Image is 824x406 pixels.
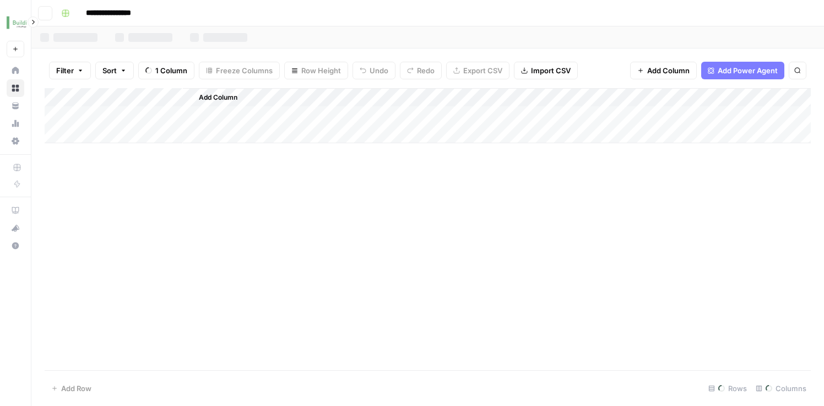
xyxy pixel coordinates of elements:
[7,132,24,150] a: Settings
[718,65,778,76] span: Add Power Agent
[102,65,117,76] span: Sort
[701,62,784,79] button: Add Power Agent
[49,62,91,79] button: Filter
[45,380,98,397] button: Add Row
[7,219,24,237] button: What's new?
[284,62,348,79] button: Row Height
[751,380,811,397] div: Columns
[7,9,24,36] button: Workspace: Buildium
[216,65,273,76] span: Freeze Columns
[353,62,395,79] button: Undo
[370,65,388,76] span: Undo
[199,62,280,79] button: Freeze Columns
[155,65,187,76] span: 1 Column
[7,237,24,255] button: Help + Support
[7,220,24,236] div: What's new?
[514,62,578,79] button: Import CSV
[138,62,194,79] button: 1 Column
[199,93,237,102] span: Add Column
[7,115,24,132] a: Usage
[7,202,24,219] a: AirOps Academy
[531,65,571,76] span: Import CSV
[185,90,242,105] button: Add Column
[704,380,751,397] div: Rows
[7,79,24,97] a: Browse
[630,62,697,79] button: Add Column
[7,97,24,115] a: Your Data
[56,65,74,76] span: Filter
[61,383,91,394] span: Add Row
[647,65,690,76] span: Add Column
[95,62,134,79] button: Sort
[7,13,26,33] img: Buildium Logo
[400,62,442,79] button: Redo
[446,62,509,79] button: Export CSV
[301,65,341,76] span: Row Height
[7,62,24,79] a: Home
[463,65,502,76] span: Export CSV
[417,65,435,76] span: Redo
